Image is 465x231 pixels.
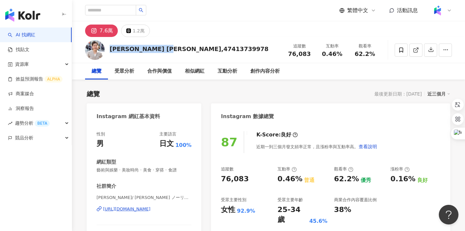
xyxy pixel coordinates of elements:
div: 互動率 [320,43,345,49]
div: [URL][DOMAIN_NAME] [103,206,151,212]
button: 7.6萬 [85,25,118,37]
div: 良好 [417,177,428,184]
div: 創作內容分析 [250,67,280,75]
div: 7.6萬 [99,26,113,35]
div: 1.2萬 [133,26,144,35]
div: Instagram 網紅基本資料 [97,113,160,120]
div: 良好 [281,131,291,138]
span: 藝術與娛樂 · 美妝時尚 · 美食 · 穿搭 · 食譜 [97,167,191,173]
span: [PERSON_NAME]/ [PERSON_NAME] ノーリーズプレス | mayumi_nol [97,195,191,201]
span: 活動訊息 [397,7,418,13]
div: 45.6% [309,218,328,225]
div: 女性 [221,205,235,215]
div: 追蹤數 [221,166,234,172]
span: 100% [175,142,191,149]
div: 受眾主要性別 [221,197,246,203]
div: 87 [221,135,237,149]
div: 受眾主要年齡 [277,197,303,203]
div: 76,083 [221,174,249,184]
div: K-Score : [256,131,298,138]
div: 互動分析 [218,67,237,75]
div: 普通 [304,177,314,184]
div: 男 [97,139,104,149]
div: 92.9% [237,207,255,215]
span: 繁體中文 [347,7,368,14]
div: 追蹤數 [287,43,312,49]
span: 趨勢分析 [15,116,50,131]
div: 受眾分析 [115,67,134,75]
div: 最後更新日期：[DATE] [374,91,422,97]
a: 找貼文 [8,46,29,53]
div: 觀看率 [352,43,377,49]
div: 25-34 歲 [277,205,308,225]
div: 總覽 [87,89,100,98]
div: Instagram 數據總覽 [221,113,274,120]
span: 競品分析 [15,131,33,145]
div: [PERSON_NAME] [PERSON_NAME],47413739978 [110,45,269,53]
a: 效益預測報告ALPHA [8,76,63,82]
span: 0.46% [322,51,342,57]
div: 62.2% [334,174,359,184]
span: 資源庫 [15,57,29,72]
a: searchAI 找網紅 [8,32,35,38]
button: 1.2萬 [121,25,150,37]
div: 日文 [159,139,174,149]
span: 62.2% [355,51,375,57]
div: 主要語言 [159,131,176,137]
div: 漲粉率 [390,166,410,172]
div: 社群簡介 [97,183,116,190]
img: KOL Avatar [85,40,105,60]
div: 觀看率 [334,166,353,172]
iframe: Help Scout Beacon - Open [439,205,458,224]
div: 相似網紅 [185,67,205,75]
div: 總覽 [92,67,101,75]
a: 洞察報告 [8,105,34,112]
span: search [139,8,143,12]
div: 0.46% [277,174,302,184]
div: 近期一到三個月發文頻率正常，且漲粉率與互動率高。 [256,140,377,153]
span: 76,083 [288,50,311,57]
div: 近三個月 [427,90,450,98]
div: 商業合作內容覆蓋比例 [334,197,377,203]
span: 查看說明 [359,144,377,149]
span: rise [8,121,12,126]
button: 查看說明 [358,140,377,153]
div: BETA [35,120,50,127]
div: 0.16% [390,174,415,184]
div: 網紅類型 [97,159,116,166]
img: logo [5,9,40,22]
a: 商案媒合 [8,91,34,97]
a: [URL][DOMAIN_NAME] [97,206,191,212]
div: 合作與價值 [147,67,172,75]
div: 性別 [97,131,105,137]
div: 互動率 [277,166,297,172]
div: 38% [334,205,351,215]
img: Kolr%20app%20icon%20%281%29.png [431,4,444,17]
div: 優秀 [361,177,371,184]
